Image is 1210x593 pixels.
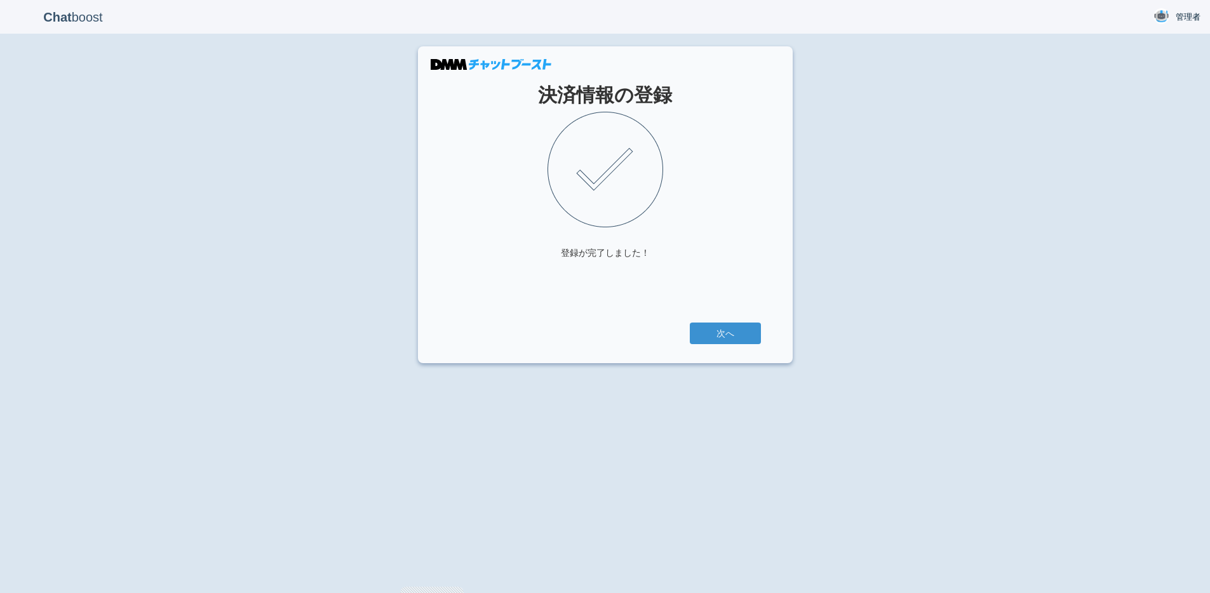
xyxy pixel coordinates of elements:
[690,323,761,344] a: 次へ
[561,246,650,259] div: 登録が完了しました！
[10,1,137,33] p: boost
[548,112,663,227] img: check.png
[431,59,551,70] img: DMMチャットブースト
[1153,8,1169,24] img: User Image
[43,10,71,24] b: Chat
[450,84,761,105] h1: 決済情報の登録
[1176,11,1200,23] span: 管理者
